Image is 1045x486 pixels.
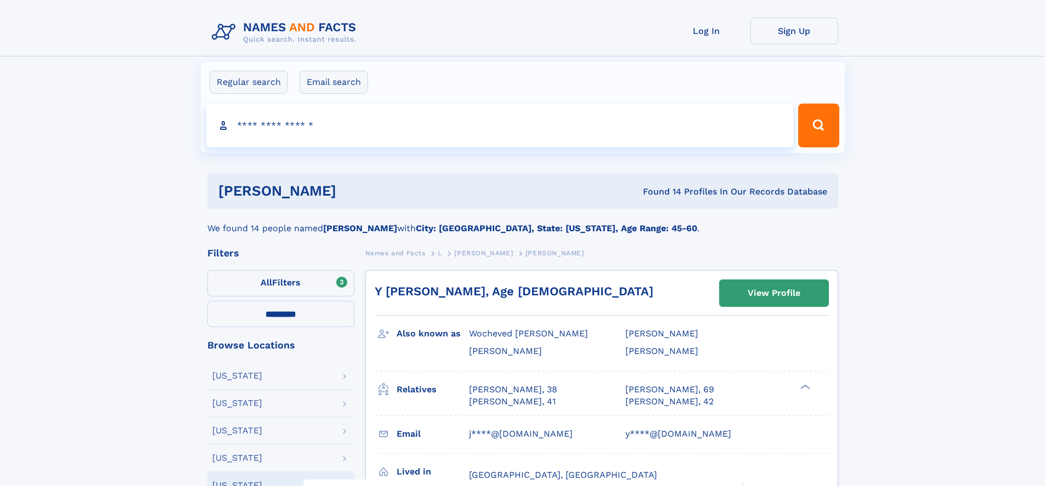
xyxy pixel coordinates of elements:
[365,246,426,260] a: Names and Facts
[720,280,828,306] a: View Profile
[397,380,469,399] h3: Relatives
[798,383,811,390] div: ❯
[375,284,653,298] a: Y [PERSON_NAME], Age [DEMOGRAPHIC_DATA]
[469,346,542,356] span: [PERSON_NAME]
[212,454,262,462] div: [US_STATE]
[750,18,838,44] a: Sign Up
[261,277,272,288] span: All
[207,270,354,296] label: Filters
[438,249,442,257] span: L
[207,18,365,47] img: Logo Names and Facts
[212,426,262,435] div: [US_STATE]
[438,246,442,260] a: L
[210,71,288,94] label: Regular search
[625,384,714,396] a: [PERSON_NAME], 69
[397,324,469,343] h3: Also known as
[218,184,490,198] h1: [PERSON_NAME]
[469,470,657,480] span: [GEOGRAPHIC_DATA], [GEOGRAPHIC_DATA]
[207,209,838,235] div: We found 14 people named with .
[207,340,354,350] div: Browse Locations
[469,384,557,396] a: [PERSON_NAME], 38
[469,396,556,408] a: [PERSON_NAME], 41
[748,281,800,306] div: View Profile
[397,425,469,443] h3: Email
[469,328,588,339] span: Wocheved [PERSON_NAME]
[397,462,469,481] h3: Lived in
[625,396,714,408] a: [PERSON_NAME], 42
[798,104,839,147] button: Search Button
[300,71,368,94] label: Email search
[323,223,397,233] b: [PERSON_NAME]
[663,18,750,44] a: Log In
[207,248,354,258] div: Filters
[212,399,262,408] div: [US_STATE]
[454,249,513,257] span: [PERSON_NAME]
[526,249,584,257] span: [PERSON_NAME]
[212,371,262,380] div: [US_STATE]
[416,223,697,233] b: City: [GEOGRAPHIC_DATA], State: [US_STATE], Age Range: 45-60
[489,186,827,198] div: Found 14 Profiles In Our Records Database
[454,246,513,260] a: [PERSON_NAME]
[206,104,794,147] input: search input
[625,328,698,339] span: [PERSON_NAME]
[625,346,698,356] span: [PERSON_NAME]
